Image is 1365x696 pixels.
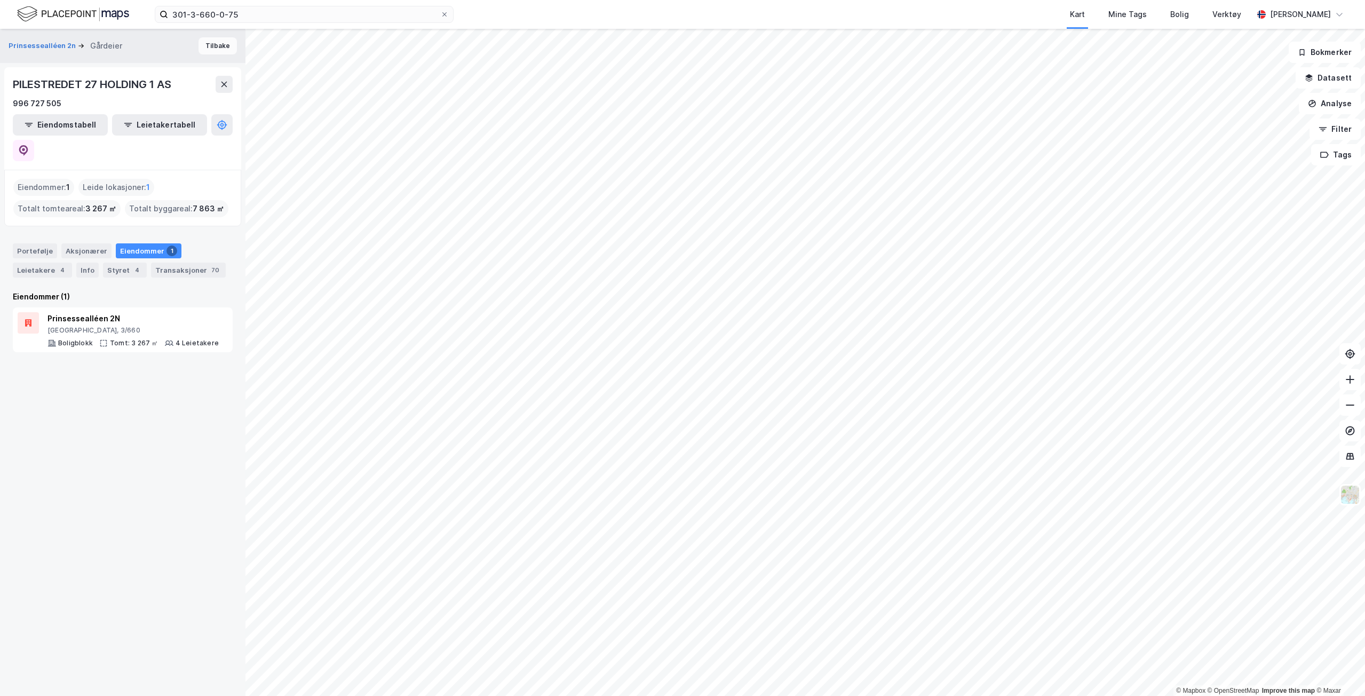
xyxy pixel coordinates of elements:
[90,39,122,52] div: Gårdeier
[47,312,219,325] div: Prinsessealléen 2N
[13,179,74,196] div: Eiendommer :
[132,265,142,275] div: 4
[57,265,68,275] div: 4
[76,263,99,278] div: Info
[1108,8,1147,21] div: Mine Tags
[168,6,440,22] input: Søk på adresse, matrikkel, gårdeiere, leietakere eller personer
[1170,8,1189,21] div: Bolig
[13,263,72,278] div: Leietakere
[1212,8,1241,21] div: Verktøy
[66,181,70,194] span: 1
[209,265,221,275] div: 70
[1312,645,1365,696] div: Kontrollprogram for chat
[78,179,154,196] div: Leide lokasjoner :
[176,339,219,347] div: 4 Leietakere
[13,243,57,258] div: Portefølje
[47,326,219,335] div: [GEOGRAPHIC_DATA], 3/660
[1312,645,1365,696] iframe: Chat Widget
[166,246,177,256] div: 1
[9,41,78,51] button: Prinsessealléen 2n
[1310,118,1361,140] button: Filter
[61,243,112,258] div: Aksjonærer
[1208,687,1259,694] a: OpenStreetMap
[1299,93,1361,114] button: Analyse
[193,202,224,215] span: 7 863 ㎡
[146,181,150,194] span: 1
[1270,8,1331,21] div: [PERSON_NAME]
[17,5,129,23] img: logo.f888ab2527a4732fd821a326f86c7f29.svg
[58,339,93,347] div: Boligblokk
[112,114,207,136] button: Leietakertabell
[199,37,237,54] button: Tilbake
[1296,67,1361,89] button: Datasett
[1070,8,1085,21] div: Kart
[1262,687,1315,694] a: Improve this map
[151,263,226,278] div: Transaksjoner
[1311,144,1361,165] button: Tags
[125,200,228,217] div: Totalt byggareal :
[13,290,233,303] div: Eiendommer (1)
[13,200,121,217] div: Totalt tomteareal :
[85,202,116,215] span: 3 267 ㎡
[13,97,61,110] div: 996 727 505
[1289,42,1361,63] button: Bokmerker
[1176,687,1205,694] a: Mapbox
[103,263,147,278] div: Styret
[116,243,181,258] div: Eiendommer
[13,76,173,93] div: PILESTREDET 27 HOLDING 1 AS
[110,339,158,347] div: Tomt: 3 267 ㎡
[1340,485,1360,505] img: Z
[13,114,108,136] button: Eiendomstabell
